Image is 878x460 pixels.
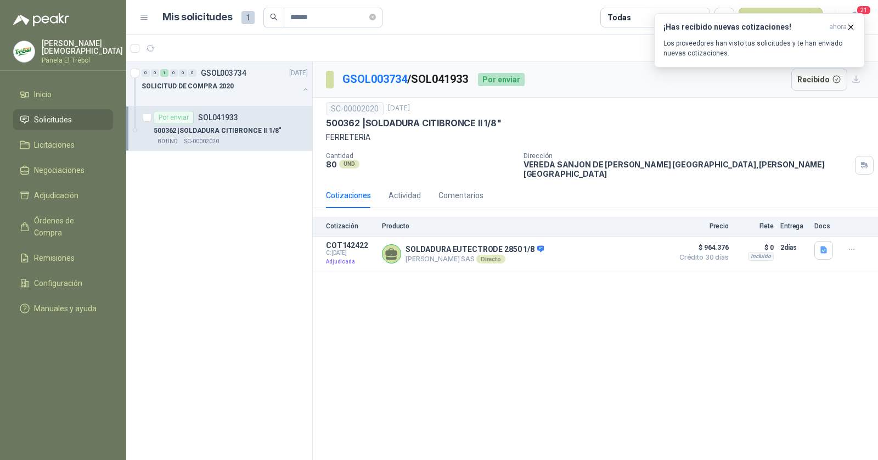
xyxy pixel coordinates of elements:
[780,222,808,230] p: Entrega
[791,69,848,91] button: Recibido
[34,164,85,176] span: Negociaciones
[142,69,150,77] div: 0
[739,8,823,27] button: Nueva solicitud
[382,222,667,230] p: Producto
[326,222,375,230] p: Cotización
[13,109,113,130] a: Solicitudes
[13,84,113,105] a: Inicio
[13,185,113,206] a: Adjudicación
[34,114,72,126] span: Solicitudes
[241,11,255,24] span: 1
[34,189,78,201] span: Adjudicación
[476,255,505,263] div: Directo
[607,12,631,24] div: Todas
[142,81,234,92] p: SOLICITUD DE COMPRA 2020
[735,241,774,254] p: $ 0
[845,8,865,27] button: 21
[13,13,69,26] img: Logo peakr
[654,13,865,68] button: ¡Has recibido nuevas cotizaciones!ahora Los proveedores han visto tus solicitudes y te han enviad...
[14,41,35,62] img: Company Logo
[188,69,196,77] div: 0
[342,72,407,86] a: GSOL003734
[42,57,123,64] p: Panela El Trébol
[34,252,75,264] span: Remisiones
[342,71,469,88] p: / SOL041933
[663,38,856,58] p: Los proveedores han visto tus solicitudes y te han enviado nuevas cotizaciones.
[780,241,808,254] p: 2 días
[179,69,187,77] div: 0
[154,126,282,136] p: 500362 | SOLDADURA CITIBRONCE II 1/8"
[674,241,729,254] span: $ 964.376
[524,160,851,178] p: VEREDA SANJON DE [PERSON_NAME] [GEOGRAPHIC_DATA] , [PERSON_NAME][GEOGRAPHIC_DATA]
[663,23,825,32] h3: ¡Has recibido nuevas cotizaciones!
[13,134,113,155] a: Licitaciones
[270,13,278,21] span: search
[13,273,113,294] a: Configuración
[674,222,729,230] p: Precio
[142,66,310,102] a: 0 0 1 0 0 0 GSOL003734[DATE] SOLICITUD DE COMPRA 2020
[13,248,113,268] a: Remisiones
[478,73,525,86] div: Por enviar
[406,245,544,255] p: SOLDADURA EUTECTRODE 2850 1/8
[674,254,729,261] span: Crédito 30 días
[34,302,97,315] span: Manuales y ayuda
[326,241,375,250] p: COT142422
[829,23,847,32] span: ahora
[438,189,483,201] div: Comentarios
[326,256,375,267] p: Adjudicada
[389,189,421,201] div: Actividad
[326,250,375,256] span: C: [DATE]
[406,255,544,263] p: [PERSON_NAME] SAS
[154,111,194,124] div: Por enviar
[326,152,515,160] p: Cantidad
[339,160,359,169] div: UND
[13,210,113,243] a: Órdenes de Compra
[289,68,308,78] p: [DATE]
[814,222,836,230] p: Docs
[369,12,376,23] span: close-circle
[326,131,865,143] p: FERRETERIA
[13,160,113,181] a: Negociaciones
[735,222,774,230] p: Flete
[388,103,410,114] p: [DATE]
[34,88,52,100] span: Inicio
[13,298,113,319] a: Manuales y ayuda
[326,102,384,115] div: SC-00002020
[369,14,376,20] span: close-circle
[170,69,178,77] div: 0
[160,69,168,77] div: 1
[162,9,233,25] h1: Mis solicitudes
[151,69,159,77] div: 0
[856,5,871,15] span: 21
[326,160,337,169] p: 80
[201,69,246,77] p: GSOL003734
[524,152,851,160] p: Dirección
[326,189,371,201] div: Cotizaciones
[34,139,75,151] span: Licitaciones
[42,40,123,55] p: [PERSON_NAME] [DEMOGRAPHIC_DATA]
[326,117,502,129] p: 500362 | SOLDADURA CITIBRONCE II 1/8"
[184,137,219,146] p: SC-00002020
[198,114,238,121] p: SOL041933
[748,252,774,261] div: Incluido
[126,106,312,151] a: Por enviarSOL041933500362 |SOLDADURA CITIBRONCE II 1/8"80 UNDSC-00002020
[34,215,103,239] span: Órdenes de Compra
[154,137,182,146] div: 80 UND
[34,277,82,289] span: Configuración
